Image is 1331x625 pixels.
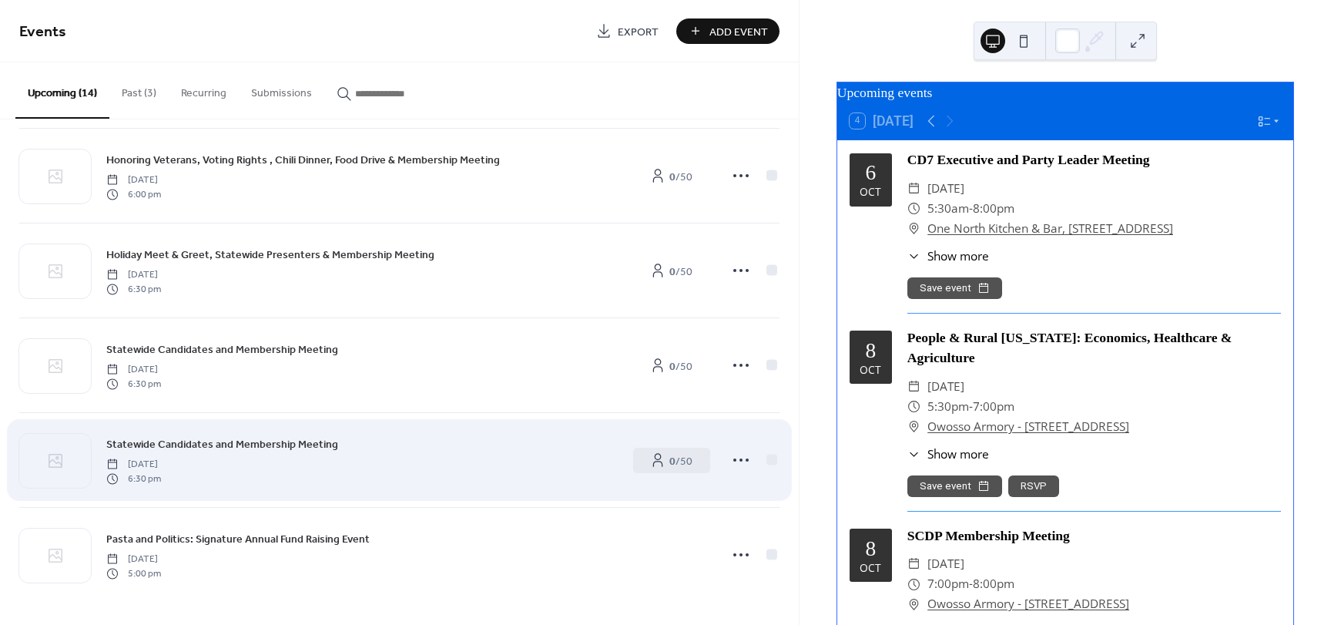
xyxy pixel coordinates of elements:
span: 7:00pm [927,574,969,594]
span: 8:00pm [973,574,1014,594]
a: Owosso Armory - [STREET_ADDRESS] [927,594,1129,614]
a: 0/50 [633,448,710,473]
b: 0 [669,166,676,187]
button: Upcoming (14) [15,62,109,119]
button: RSVP [1008,475,1059,497]
button: ​Show more [907,445,989,463]
b: 0 [669,261,676,282]
span: 5:30am [927,199,969,219]
div: 8 [865,538,876,559]
span: - [969,397,973,417]
b: 0 [669,451,676,472]
button: Submissions [239,62,324,117]
span: Show more [927,247,989,265]
div: ​ [907,377,921,397]
div: Oct [860,563,881,573]
span: [DATE] [927,179,964,199]
div: People & Rural [US_STATE]: Economics, Healthcare & Agriculture [907,328,1281,368]
button: Save event [907,475,1002,497]
div: ​ [907,247,921,265]
button: Past (3) [109,62,169,117]
b: 0 [669,356,676,377]
a: Pasta and Politics: Signature Annual Fund Raising Event [106,530,370,548]
span: / 50 [669,453,692,469]
div: ​ [907,574,921,594]
span: / 50 [669,358,692,375]
div: ​ [907,417,921,437]
span: 5:00 pm [106,566,161,580]
a: 0/50 [633,163,710,189]
div: ​ [907,554,921,574]
button: ​Show more [907,247,989,265]
div: ​ [907,179,921,199]
div: SCDP Membership Meeting [907,526,1281,546]
span: Holiday Meet & Greet, Statewide Presenters & Membership Meeting [106,247,434,264]
span: Events [19,17,66,47]
span: Show more [927,445,989,463]
span: [DATE] [927,554,964,574]
div: Upcoming events [837,82,1293,102]
span: Honoring Veterans, Voting Rights , Chili Dinner, Food Drive & Membership Meeting [106,153,500,169]
span: - [969,199,973,219]
button: Recurring [169,62,239,117]
a: Export [585,18,670,44]
a: Statewide Candidates and Membership Meeting [106,341,338,358]
span: 6:30 pm [106,377,161,391]
div: ​ [907,594,921,614]
div: Oct [860,186,881,197]
span: [DATE] [106,268,161,282]
span: 7:00pm [973,397,1014,417]
span: Export [618,24,659,40]
div: ​ [907,219,921,239]
div: 8 [865,340,876,361]
span: - [969,574,973,594]
a: Statewide Candidates and Membership Meeting [106,435,338,453]
a: Holiday Meet & Greet, Statewide Presenters & Membership Meeting [106,246,434,264]
span: Add Event [709,24,768,40]
span: Pasta and Politics: Signature Annual Fund Raising Event [106,532,370,548]
button: Save event [907,277,1002,299]
a: Owosso Armory - [STREET_ADDRESS] [927,417,1129,437]
a: One North Kitchen & Bar, [STREET_ADDRESS] [927,219,1173,239]
span: [DATE] [106,553,161,566]
span: / 50 [669,169,692,185]
span: 5:30pm [927,397,969,417]
a: 0/50 [633,258,710,284]
a: 0/50 [633,353,710,378]
span: [DATE] [927,377,964,397]
a: Honoring Veterans, Voting Rights , Chili Dinner, Food Drive & Membership Meeting [106,151,500,169]
span: [DATE] [106,363,161,377]
button: Add Event [676,18,779,44]
span: 6:30 pm [106,472,161,486]
div: 6 [865,162,876,183]
span: / 50 [669,264,692,280]
div: CD7 Executive and Party Leader Meeting [907,150,1281,170]
span: 6:30 pm [106,282,161,296]
span: 6:00 pm [106,187,161,201]
div: ​ [907,397,921,417]
span: [DATE] [106,458,161,472]
div: ​ [907,445,921,463]
div: ​ [907,199,921,219]
span: Statewide Candidates and Membership Meeting [106,342,338,358]
span: 8:00pm [973,199,1014,219]
div: Oct [860,365,881,375]
span: Statewide Candidates and Membership Meeting [106,437,338,453]
span: [DATE] [106,173,161,187]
